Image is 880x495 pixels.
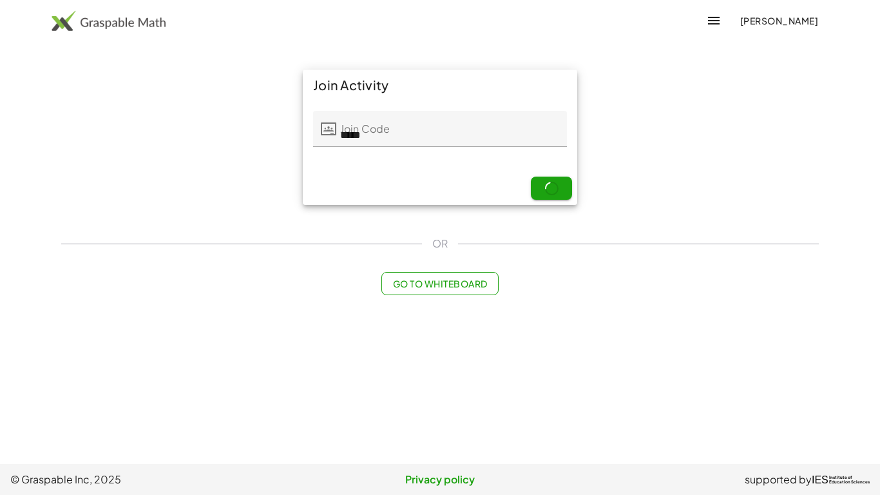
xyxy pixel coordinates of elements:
[745,472,812,487] span: supported by
[812,474,828,486] span: IES
[297,472,584,487] a: Privacy policy
[10,472,297,487] span: © Graspable Inc, 2025
[392,278,487,289] span: Go to Whiteboard
[381,272,498,295] button: Go to Whiteboard
[829,476,870,485] span: Institute of Education Sciences
[303,70,577,101] div: Join Activity
[740,15,818,26] span: [PERSON_NAME]
[432,236,448,251] span: OR
[812,472,870,487] a: IESInstitute ofEducation Sciences
[729,9,828,32] button: [PERSON_NAME]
